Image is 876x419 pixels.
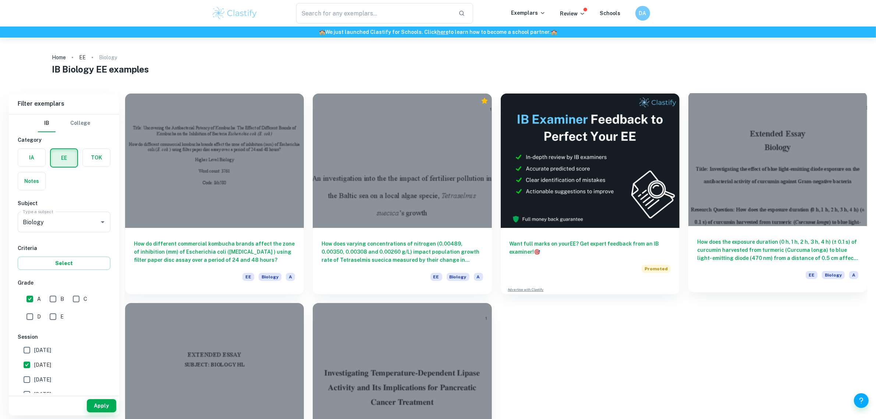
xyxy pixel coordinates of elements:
a: here [437,29,448,35]
span: Biology [447,273,469,281]
h1: IB Biology EE examples [52,63,824,76]
button: TOK [83,149,110,166]
span: EE [806,271,818,279]
div: Premium [481,97,488,105]
a: How does varying concentrations of nitrogen (0.00489, 0.00350, 0.00308 and 0.00260 g/L) impact po... [313,94,492,294]
a: Want full marks on yourEE? Get expert feedback from an IB examiner!PromotedAdvertise with Clastify [501,94,680,294]
h6: How do different commercial kombucha brands affect the zone of inhibition (mm) of Escherichia col... [134,240,295,264]
button: EE [51,149,77,167]
button: IA [18,149,45,166]
span: B [60,295,64,303]
a: Schools [600,10,621,16]
a: EE [79,52,86,63]
span: [DATE] [34,361,51,369]
label: Type a subject [23,208,53,215]
h6: Subject [18,199,110,207]
span: C [84,295,87,303]
span: Promoted [642,265,671,273]
div: Filter type choice [38,115,90,132]
span: [DATE] [34,390,51,398]
span: A [474,273,483,281]
h6: How does varying concentrations of nitrogen (0.00489, 0.00350, 0.00308 and 0.00260 g/L) impact po... [322,240,483,264]
h6: Session [18,333,110,341]
p: Review [560,10,585,18]
a: How do different commercial kombucha brands affect the zone of inhibition (mm) of Escherichia col... [125,94,304,294]
span: Biology [822,271,845,279]
span: 🎯 [534,249,540,255]
h6: Criteria [18,244,110,252]
button: Notes [18,172,45,190]
button: Open [97,217,108,227]
h6: Grade [18,279,110,287]
img: Clastify logo [212,6,258,21]
span: A [286,273,295,281]
a: Advertise with Clastify [508,287,544,292]
span: EE [430,273,442,281]
button: Select [18,257,110,270]
span: EE [242,273,254,281]
p: Biology [99,53,117,61]
button: DA [635,6,650,21]
h6: Filter exemplars [9,94,119,114]
h6: How does the exposure duration (0 h, 1 h, 2 h, 3 h, 4 h) (± 0.1 s) of curcumin harvested from tur... [697,238,858,262]
span: A [849,271,858,279]
h6: We just launched Clastify for Schools. Click to learn how to become a school partner. [1,28,875,36]
span: Biology [259,273,281,281]
img: Thumbnail [501,94,680,228]
span: D [37,313,41,321]
span: 🏫 [319,29,325,35]
a: How does the exposure duration (0 h, 1 h, 2 h, 3 h, 4 h) (± 0.1 s) of curcumin harvested from tur... [688,94,867,294]
button: IB [38,115,56,132]
button: Help and Feedback [854,393,869,408]
span: 🏫 [551,29,557,35]
h6: DA [638,9,647,17]
p: Exemplars [511,9,546,17]
a: Home [52,52,66,63]
h6: Category [18,136,110,144]
span: [DATE] [34,376,51,384]
h6: Want full marks on your EE ? Get expert feedback from an IB examiner! [510,240,671,256]
button: College [70,115,90,132]
span: E [60,313,64,321]
span: A [37,295,41,303]
button: Apply [87,399,116,412]
span: [DATE] [34,346,51,354]
input: Search for any exemplars... [296,3,453,24]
